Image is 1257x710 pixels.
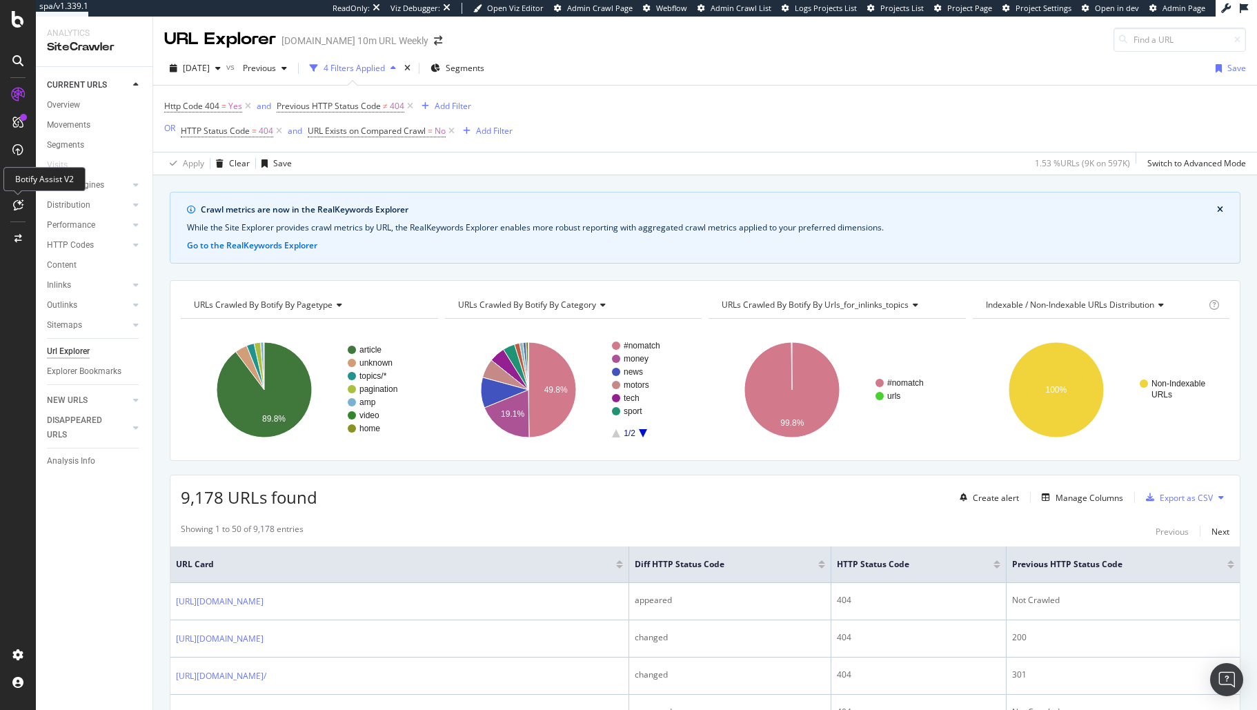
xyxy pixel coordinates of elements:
[176,632,264,646] a: [URL][DOMAIN_NAME]
[1151,390,1172,400] text: URLs
[390,3,440,14] div: Viz Debugger:
[47,344,143,359] a: Url Explorer
[47,158,68,172] div: Visits
[194,299,333,310] span: URLs Crawled By Botify By pagetype
[1016,3,1071,13] span: Project Settings
[722,299,909,310] span: URLs Crawled By Botify By urls_for_inlinks_topics
[229,157,250,169] div: Clear
[719,294,953,316] h4: URLs Crawled By Botify By urls_for_inlinks_topics
[837,558,973,571] span: HTTP Status Code
[624,393,640,403] text: tech
[947,3,992,13] span: Project Page
[1114,28,1246,52] input: Find a URL
[1012,558,1207,571] span: Previous HTTP Status Code
[1140,486,1213,509] button: Export as CSV
[624,367,643,377] text: news
[47,78,129,92] a: CURRENT URLS
[181,486,317,509] span: 9,178 URLs found
[164,122,175,134] div: OR
[425,57,490,79] button: Segments
[457,123,513,139] button: Add Filter
[428,125,433,137] span: =
[1162,3,1205,13] span: Admin Page
[47,413,117,442] div: DISAPPEARED URLS
[187,239,317,252] button: Go to the RealKeywords Explorer
[181,330,435,450] svg: A chart.
[259,121,273,141] span: 404
[47,258,143,273] a: Content
[1002,3,1071,14] a: Project Settings
[237,62,276,74] span: Previous
[1151,379,1205,388] text: Non-Indexable
[308,125,426,137] span: URL Exists on Compared Crawl
[986,299,1154,310] span: Indexable / Non-Indexable URLs distribution
[228,97,242,116] span: Yes
[983,294,1207,316] h4: Indexable / Non-Indexable URLs Distribution
[973,330,1227,450] svg: A chart.
[262,414,286,424] text: 89.8%
[1211,523,1229,540] button: Next
[164,100,219,112] span: Http Code 404
[1082,3,1139,14] a: Open in dev
[181,125,250,137] span: HTTP Status Code
[1227,62,1246,74] div: Save
[383,100,388,112] span: ≠
[47,198,90,213] div: Distribution
[47,28,141,39] div: Analytics
[780,418,804,428] text: 99.8%
[47,118,143,132] a: Movements
[867,3,924,14] a: Projects List
[47,138,84,152] div: Segments
[837,631,1000,644] div: 404
[416,98,471,115] button: Add Filter
[359,384,397,394] text: pagination
[47,98,80,112] div: Overview
[47,318,129,333] a: Sitemaps
[176,558,613,571] span: URL Card
[47,98,143,112] a: Overview
[47,178,129,193] a: Search Engines
[1056,492,1123,504] div: Manage Columns
[476,125,513,137] div: Add Filter
[554,3,633,14] a: Admin Crawl Page
[643,3,687,14] a: Webflow
[164,121,175,135] button: OR
[47,364,143,379] a: Explorer Bookmarks
[709,330,962,450] svg: A chart.
[624,341,660,351] text: #nomatch
[697,3,771,14] a: Admin Crawl List
[3,167,86,191] div: Botify Assist V2
[201,204,1217,216] div: Crawl metrics are now in the RealKeywords Explorer
[47,138,143,152] a: Segments
[183,62,210,74] span: 2025 Oct. 8th
[434,36,442,46] div: arrow-right-arrow-left
[277,100,381,112] span: Previous HTTP Status Code
[1147,157,1246,169] div: Switch to Advanced Mode
[237,57,293,79] button: Previous
[170,192,1240,264] div: info banner
[47,393,88,408] div: NEW URLS
[435,121,446,141] span: No
[47,298,129,313] a: Outlinks
[359,411,379,420] text: video
[880,3,924,13] span: Projects List
[1036,489,1123,506] button: Manage Columns
[47,298,77,313] div: Outlinks
[635,594,825,607] div: appeared
[795,3,857,13] span: Logs Projects List
[1156,523,1189,540] button: Previous
[164,28,276,51] div: URL Explorer
[887,378,924,388] text: #nomatch
[567,3,633,13] span: Admin Crawl Page
[221,100,226,112] span: =
[1210,57,1246,79] button: Save
[1045,385,1067,395] text: 100%
[183,157,204,169] div: Apply
[47,413,129,442] a: DISAPPEARED URLS
[635,558,798,571] span: Diff HTTP Status Code
[47,393,129,408] a: NEW URLS
[256,152,292,175] button: Save
[47,218,95,233] div: Performance
[1214,201,1227,219] button: close banner
[47,118,90,132] div: Movements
